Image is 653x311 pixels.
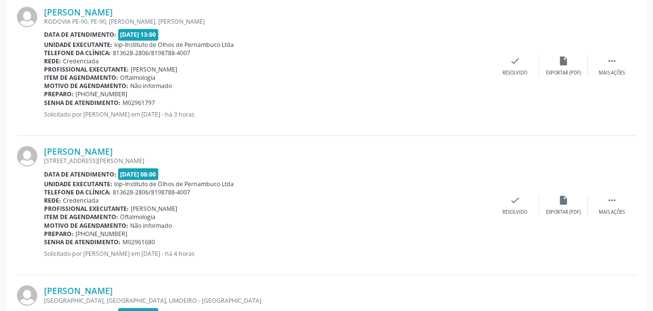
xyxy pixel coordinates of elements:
b: Item de agendamento: [44,74,118,82]
span: [DATE] 08:00 [118,168,159,179]
b: Telefone da clínica: [44,188,111,196]
img: img [17,7,37,27]
div: Resolvido [502,70,527,76]
b: Motivo de agendamento: [44,222,128,230]
a: [PERSON_NAME] [44,7,113,17]
b: Motivo de agendamento: [44,82,128,90]
div: [GEOGRAPHIC_DATA], [GEOGRAPHIC_DATA], LIMOEIRO - [GEOGRAPHIC_DATA] [44,296,491,305]
img: img [17,146,37,166]
b: Rede: [44,196,61,205]
b: Rede: [44,57,61,65]
b: Profissional executante: [44,205,129,213]
i:  [607,195,617,206]
div: Resolvido [502,209,527,216]
div: Mais ações [599,209,625,216]
i: check [510,195,520,206]
div: Exportar (PDF) [546,70,581,76]
div: RODOVIA PE-90, PE-90, [PERSON_NAME], [PERSON_NAME] [44,17,491,26]
span: Não informado [130,82,172,90]
span: Oftalmologia [120,74,155,82]
span: [DATE] 13:00 [118,29,159,40]
span: Iop-Instituto de Olhos de Pernambuco Ltda [114,180,234,188]
b: Unidade executante: [44,180,112,188]
span: Iop-Instituto de Olhos de Pernambuco Ltda [114,41,234,49]
b: Item de agendamento: [44,213,118,221]
p: Solicitado por [PERSON_NAME] em [DATE] - há 4 horas [44,250,491,258]
b: Telefone da clínica: [44,49,111,57]
i: insert_drive_file [558,195,569,206]
span: [PERSON_NAME] [131,65,177,74]
b: Data de atendimento: [44,30,116,39]
span: [PHONE_NUMBER] [76,230,127,238]
span: 813628-2806/8198788-4007 [113,49,190,57]
b: Senha de atendimento: [44,99,121,107]
span: 813628-2806/8198788-4007 [113,188,190,196]
span: Credenciada [63,57,99,65]
a: [PERSON_NAME] [44,146,113,157]
div: Mais ações [599,70,625,76]
b: Senha de atendimento: [44,238,121,246]
b: Profissional executante: [44,65,129,74]
span: [PERSON_NAME] [131,205,177,213]
b: Preparo: [44,230,74,238]
img: img [17,285,37,306]
span: [PHONE_NUMBER] [76,90,127,98]
b: Unidade executante: [44,41,112,49]
span: M02961797 [122,99,155,107]
i: insert_drive_file [558,56,569,66]
i:  [607,56,617,66]
div: Exportar (PDF) [546,209,581,216]
div: [STREET_ADDRESS][PERSON_NAME] [44,157,491,165]
b: Preparo: [44,90,74,98]
a: [PERSON_NAME] [44,285,113,296]
b: Data de atendimento: [44,170,116,178]
span: Credenciada [63,196,99,205]
span: Não informado [130,222,172,230]
p: Solicitado por [PERSON_NAME] em [DATE] - há 3 horas [44,110,491,118]
span: Oftalmologia [120,213,155,221]
i: check [510,56,520,66]
span: M02961680 [122,238,155,246]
